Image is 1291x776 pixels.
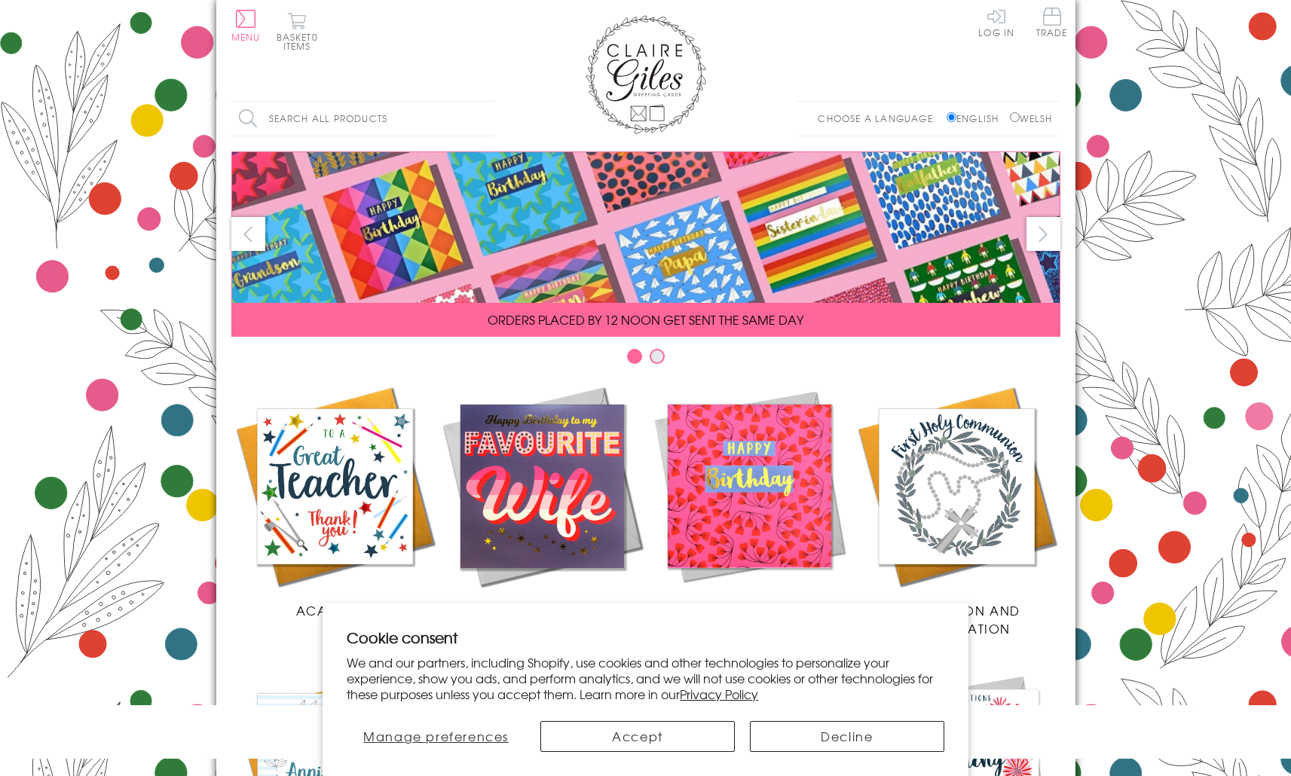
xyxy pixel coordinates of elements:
[1036,8,1068,37] span: Trade
[947,112,956,122] input: English
[646,383,853,619] a: Birthdays
[1026,217,1060,251] button: next
[492,601,591,619] span: New Releases
[892,601,1020,637] span: Communion and Confirmation
[231,348,1060,371] div: Carousel Pagination
[231,10,261,41] button: Menu
[283,30,318,53] span: 0 items
[713,601,785,619] span: Birthdays
[540,721,735,752] button: Accept
[347,655,944,701] p: We and our partners, including Shopify, use cookies and other technologies to personalize your ex...
[680,685,758,703] a: Privacy Policy
[277,12,318,50] button: Basket0 items
[363,727,509,745] span: Manage preferences
[1036,8,1068,40] a: Trade
[231,30,261,44] span: Menu
[818,112,944,125] p: Choose a language:
[347,721,525,752] button: Manage preferences
[650,349,665,364] button: Carousel Page 2
[853,383,1060,637] a: Communion and Confirmation
[231,217,265,251] button: prev
[627,349,642,364] button: Carousel Page 1 (Current Slide)
[947,112,1006,125] label: English
[1010,112,1020,122] input: Welsh
[1010,112,1053,125] label: Welsh
[231,102,495,136] input: Search all products
[347,627,944,648] h2: Cookie consent
[488,310,803,328] span: ORDERS PLACED BY 12 NOON GET SENT THE SAME DAY
[231,383,439,619] a: Academic
[750,721,944,752] button: Decline
[978,8,1014,37] a: Log In
[439,383,646,619] a: New Releases
[480,102,495,136] input: Search
[586,15,706,134] img: Claire Giles Greetings Cards
[296,601,374,619] span: Academic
